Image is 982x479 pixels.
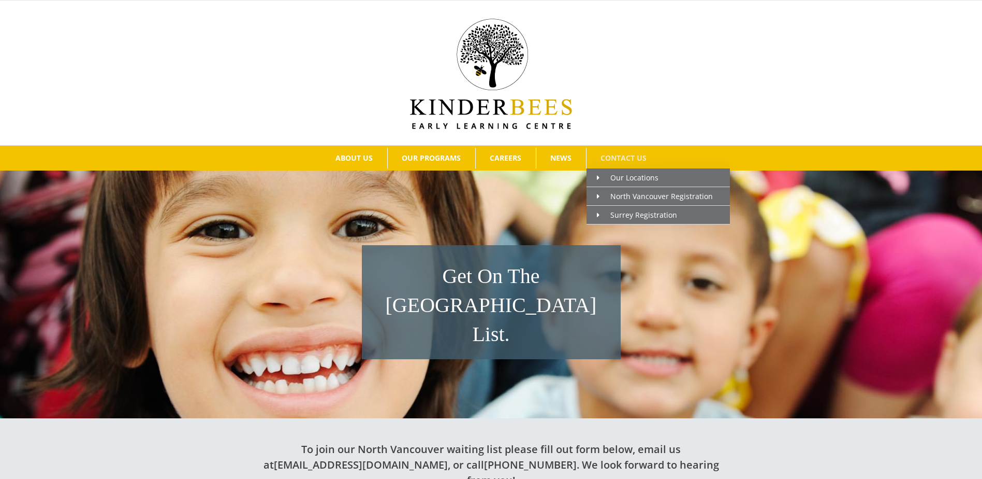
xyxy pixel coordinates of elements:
[321,148,387,168] a: ABOUT US
[410,19,572,129] img: Kinder Bees Logo
[402,154,461,162] span: OUR PROGRAMS
[476,148,536,168] a: CAREERS
[274,458,448,472] a: [EMAIL_ADDRESS][DOMAIN_NAME]
[587,168,730,187] a: Our Locations
[536,148,586,168] a: NEWS
[587,148,661,168] a: CONTACT US
[550,154,571,162] span: NEWS
[597,210,677,220] span: Surrey Registration
[597,191,713,201] span: North Vancouver Registration
[367,262,615,349] h1: Get On The [GEOGRAPHIC_DATA] List.
[388,148,475,168] a: OUR PROGRAMS
[16,146,966,171] nav: Main Menu
[484,458,577,472] a: [PHONE_NUMBER]
[600,154,647,162] span: CONTACT US
[597,173,658,182] span: Our Locations
[587,187,730,206] a: North Vancouver Registration
[490,154,521,162] span: CAREERS
[335,154,373,162] span: ABOUT US
[587,206,730,224] a: Surrey Registration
